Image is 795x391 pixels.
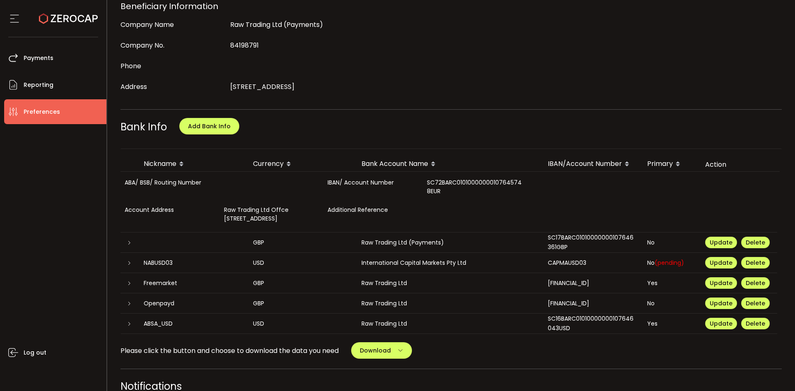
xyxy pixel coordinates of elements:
[24,79,53,91] span: Reporting
[120,17,226,33] div: Company Name
[120,201,220,228] div: Account Address
[746,259,765,267] span: Delete
[741,297,770,309] button: Delete
[246,157,355,171] div: Currency
[120,173,220,201] div: ABA/ BSB/ Routing Number
[710,279,732,287] span: Update
[710,299,732,307] span: Update
[641,319,699,329] div: Yes
[323,173,423,201] div: IBAN/ Account Number
[705,237,737,248] button: Update
[541,314,641,333] div: SC16BARC01010000000107646043USD
[746,279,765,287] span: Delete
[230,41,259,50] span: 84198791
[120,37,226,54] div: Company No.
[699,302,795,391] iframe: Chat Widget
[246,319,355,329] div: USD
[137,258,246,268] div: NABUSD03
[741,237,770,248] button: Delete
[746,238,765,247] span: Delete
[710,238,732,247] span: Update
[699,160,777,169] div: Action
[246,258,355,268] div: USD
[423,173,526,201] div: SC72BARC01010000000107645748EUR
[541,233,641,252] div: SC17BARC01010000000107646361GBP
[137,299,246,308] div: Openpayd
[323,201,423,228] div: Additional Reference
[120,58,226,74] div: Phone
[246,238,355,247] div: GBP
[120,345,339,356] span: Please click the button and choose to download the data you need
[641,157,699,171] div: Primary
[710,259,732,267] span: Update
[355,299,541,308] div: Raw Trading Ltd
[220,201,323,228] div: Raw Trading Ltd Offce [STREET_ADDRESS]
[355,157,541,171] div: Bank Account Name
[541,299,641,308] div: [FINANCIAL_ID]
[705,257,737,269] button: Update
[246,278,355,288] div: GBP
[137,157,246,171] div: Nickname
[246,299,355,308] div: GBP
[655,259,684,267] span: (pending)
[741,257,770,269] button: Delete
[188,122,231,130] span: Add Bank Info
[120,120,167,134] span: Bank Info
[355,319,541,329] div: Raw Trading Ltd
[741,277,770,289] button: Delete
[641,299,699,308] div: No
[541,258,641,268] div: CAPMAUSD03
[120,79,226,95] div: Address
[355,238,541,247] div: Raw Trading Ltd (Payments)
[705,277,737,289] button: Update
[355,258,541,268] div: International Capital Markets Pty Ltd
[351,342,412,359] button: Download
[137,319,246,329] div: ABSA_USD
[641,278,699,288] div: Yes
[24,106,60,118] span: Preferences
[179,118,239,134] button: Add Bank Info
[355,278,541,288] div: Raw Trading Ltd
[705,297,737,309] button: Update
[230,82,294,91] span: [STREET_ADDRESS]
[137,278,246,288] div: Freemarket
[360,346,391,355] span: Download
[24,52,53,64] span: Payments
[641,238,699,247] div: No
[24,347,46,359] span: Log out
[641,258,699,268] div: No
[746,299,765,307] span: Delete
[541,157,641,171] div: IBAN/Account Number
[230,20,323,29] span: Raw Trading Ltd (Payments)
[541,278,641,288] div: [FINANCIAL_ID]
